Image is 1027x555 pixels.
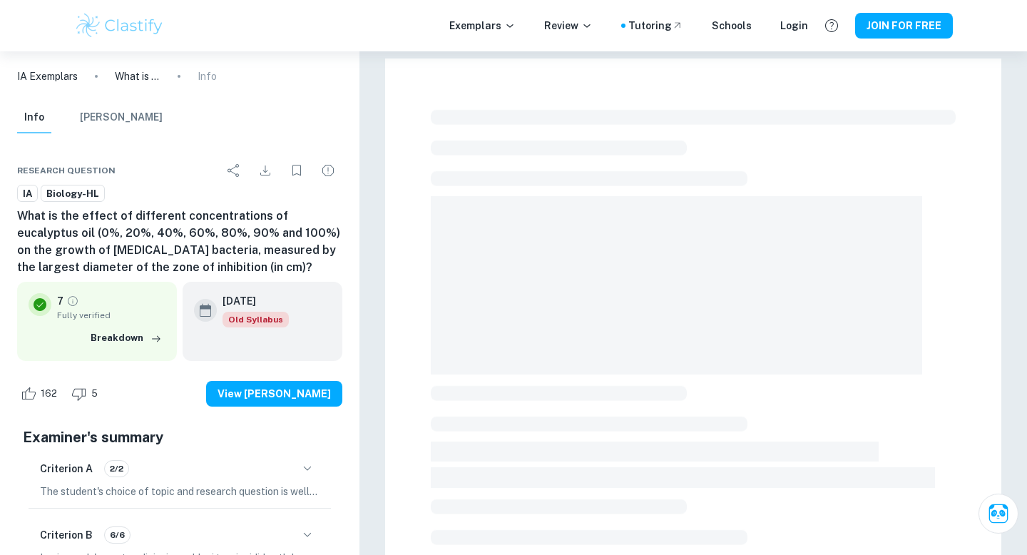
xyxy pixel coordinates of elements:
p: Exemplars [449,18,516,34]
a: Biology-HL [41,185,105,203]
button: JOIN FOR FREE [855,13,953,39]
a: Schools [712,18,752,34]
div: Starting from the May 2025 session, the Biology IA requirements have changed. It's OK to refer to... [223,312,289,327]
span: Fully verified [57,309,165,322]
h6: Criterion A [40,461,93,477]
p: Review [544,18,593,34]
a: IA [17,185,38,203]
span: Old Syllabus [223,312,289,327]
span: 5 [83,387,106,401]
p: Info [198,68,217,84]
button: View [PERSON_NAME] [206,381,342,407]
button: Info [17,102,51,133]
div: Like [17,382,65,405]
span: Research question [17,164,116,177]
button: Ask Clai [979,494,1018,534]
span: 6/6 [105,529,130,541]
button: Help and Feedback [819,14,844,38]
button: [PERSON_NAME] [80,102,163,133]
h6: What is the effect of different concentrations of eucalyptus oil (0%, 20%, 40%, 60%, 80%, 90% and... [17,208,342,276]
a: Login [780,18,808,34]
span: IA [18,187,37,201]
h6: Criterion B [40,527,93,543]
div: Bookmark [282,156,311,185]
a: Grade fully verified [66,295,79,307]
span: 162 [33,387,65,401]
h5: Examiner's summary [23,427,337,448]
p: What is the effect of different concentrations of eucalyptus oil (0%, 20%, 40%, 60%, 80%, 90% and... [115,68,160,84]
a: IA Exemplars [17,68,78,84]
p: The student's choice of topic and research question is well-justified through its global or perso... [40,484,320,499]
span: 2/2 [105,462,128,475]
img: Clastify logo [74,11,165,40]
a: Tutoring [628,18,683,34]
button: Breakdown [87,327,165,349]
h6: [DATE] [223,293,277,309]
div: Dislike [68,382,106,405]
p: 7 [57,293,63,309]
div: Report issue [314,156,342,185]
div: Share [220,156,248,185]
span: Biology-HL [41,187,104,201]
div: Download [251,156,280,185]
